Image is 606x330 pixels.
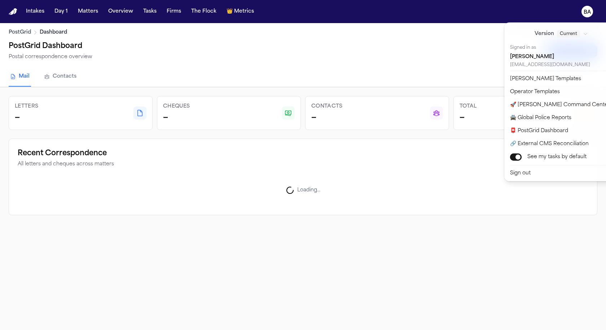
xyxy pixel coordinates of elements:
p: Postal correspondence overview [9,53,92,61]
button: Firms [164,5,184,18]
p: Contacts [311,102,343,111]
button: Matters [75,5,101,18]
button: crownMetrics [224,5,257,18]
div: − [163,112,190,124]
button: The Flock [188,5,219,18]
p: Letters [15,102,38,111]
button: Overview [105,5,136,18]
button: Intakes [23,5,47,18]
span: Loading... [297,187,320,194]
p: All letters and cheques across matters [18,160,588,169]
h1: PostGrid Dashboard [9,40,92,52]
nav: PostGrid Navigation [9,67,597,87]
p: Total [460,102,477,111]
button: Day 1 [52,5,71,18]
div: − [15,112,38,124]
div: − [460,112,477,124]
a: Mail [9,67,31,87]
span: Dashboard [40,29,67,36]
a: PostGrid [9,29,31,36]
a: Home [9,8,17,15]
p: Cheques [163,102,190,111]
div: − [311,112,343,124]
button: Tasks [140,5,159,18]
img: Finch Logo [9,8,17,15]
a: Contacts [43,67,78,87]
h2: Recent Correspondence [18,148,588,159]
